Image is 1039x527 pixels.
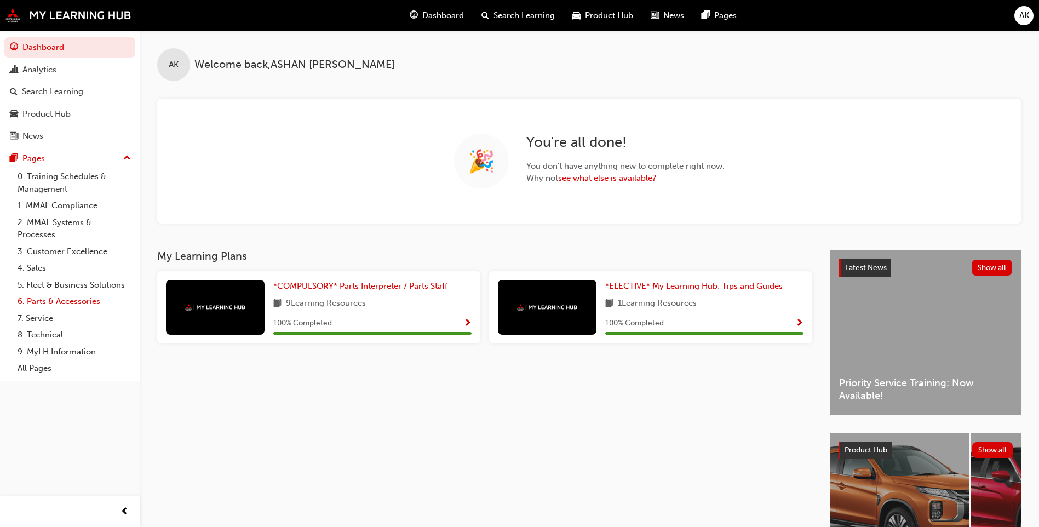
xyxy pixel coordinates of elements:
span: 100 % Completed [605,317,664,330]
a: Latest NewsShow all [839,259,1012,277]
a: 3. Customer Excellence [13,243,135,260]
a: 8. Technical [13,326,135,343]
span: 1 Learning Resources [618,297,697,311]
a: 4. Sales [13,260,135,277]
button: DashboardAnalyticsSearch LearningProduct HubNews [4,35,135,148]
span: car-icon [572,9,581,22]
button: Show all [972,442,1013,458]
a: 2. MMAL Systems & Processes [13,214,135,243]
a: see what else is available? [558,173,656,183]
a: 6. Parts & Accessories [13,293,135,310]
img: mmal [517,304,577,311]
span: AK [169,59,179,71]
div: Search Learning [22,85,83,98]
a: All Pages [13,360,135,377]
a: 7. Service [13,310,135,327]
span: 100 % Completed [273,317,332,330]
a: News [4,126,135,146]
a: 1. MMAL Compliance [13,197,135,214]
span: book-icon [273,297,282,311]
span: Pages [714,9,737,22]
span: 9 Learning Resources [286,297,366,311]
span: guage-icon [410,9,418,22]
span: guage-icon [10,43,18,53]
span: Product Hub [585,9,633,22]
span: You don ' t have anything new to complete right now. [526,160,725,173]
span: Welcome back , ASHAN [PERSON_NAME] [194,59,395,71]
img: mmal [5,8,131,22]
span: book-icon [605,297,613,311]
a: Dashboard [4,37,135,58]
span: search-icon [10,87,18,97]
a: 9. MyLH Information [13,343,135,360]
span: prev-icon [120,505,129,519]
span: up-icon [123,151,131,165]
span: *COMPULSORY* Parts Interpreter / Parts Staff [273,281,447,291]
span: Product Hub [845,445,887,455]
span: pages-icon [702,9,710,22]
span: 🎉 [468,155,495,168]
img: mmal [185,304,245,311]
span: Search Learning [493,9,555,22]
button: Show all [972,260,1013,276]
a: pages-iconPages [693,4,745,27]
span: Dashboard [422,9,464,22]
span: news-icon [10,131,18,141]
span: *ELECTIVE* My Learning Hub: Tips and Guides [605,281,783,291]
span: Why not [526,172,725,185]
span: Show Progress [463,319,472,329]
span: search-icon [481,9,489,22]
a: car-iconProduct Hub [564,4,642,27]
span: car-icon [10,110,18,119]
a: Search Learning [4,82,135,102]
a: 0. Training Schedules & Management [13,168,135,197]
a: Product Hub [4,104,135,124]
button: Pages [4,148,135,169]
button: Show Progress [795,317,803,330]
a: Latest NewsShow allPriority Service Training: Now Available! [830,250,1021,415]
span: News [663,9,684,22]
div: News [22,130,43,142]
button: AK [1014,6,1034,25]
span: pages-icon [10,154,18,164]
a: *ELECTIVE* My Learning Hub: Tips and Guides [605,280,787,293]
a: guage-iconDashboard [401,4,473,27]
span: news-icon [651,9,659,22]
div: Analytics [22,64,56,76]
div: Pages [22,152,45,165]
span: Priority Service Training: Now Available! [839,377,1012,402]
a: search-iconSearch Learning [473,4,564,27]
a: Product HubShow all [839,442,1013,459]
span: AK [1019,9,1029,22]
span: Latest News [845,263,887,272]
button: Show Progress [463,317,472,330]
a: 5. Fleet & Business Solutions [13,277,135,294]
span: Show Progress [795,319,803,329]
a: Analytics [4,60,135,80]
h2: You ' re all done! [526,134,725,151]
div: Product Hub [22,108,71,121]
span: chart-icon [10,65,18,75]
a: news-iconNews [642,4,693,27]
h3: My Learning Plans [157,250,812,262]
a: *COMPULSORY* Parts Interpreter / Parts Staff [273,280,452,293]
